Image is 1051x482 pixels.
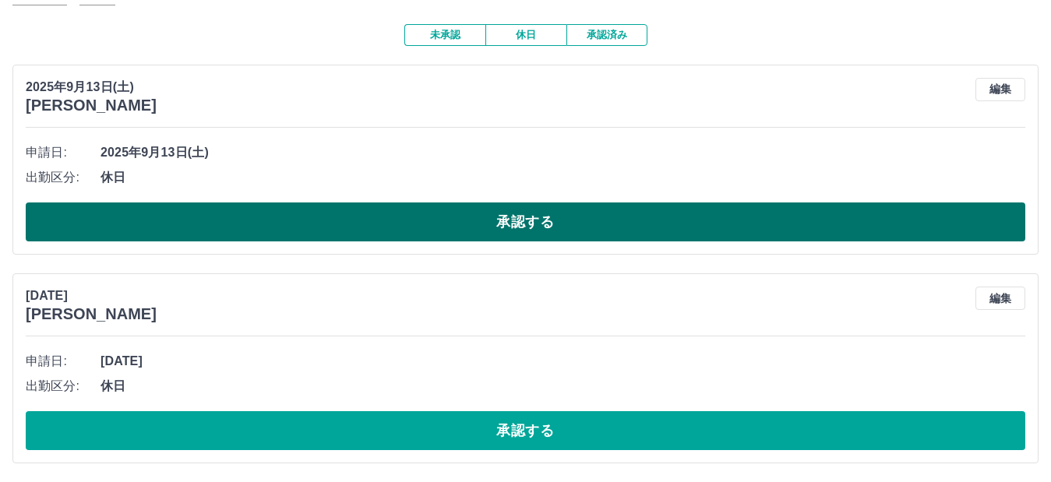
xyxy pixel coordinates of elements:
button: 承認する [26,202,1025,241]
span: 申請日: [26,352,101,371]
p: 2025年9月13日(土) [26,78,157,97]
h3: [PERSON_NAME] [26,97,157,114]
button: 休日 [485,24,566,46]
button: 編集 [975,287,1025,310]
h3: [PERSON_NAME] [26,305,157,323]
span: 休日 [101,377,1025,396]
button: 承認済み [566,24,647,46]
button: 未承認 [404,24,485,46]
button: 承認する [26,411,1025,450]
p: [DATE] [26,287,157,305]
span: 申請日: [26,143,101,162]
span: [DATE] [101,352,1025,371]
span: 2025年9月13日(土) [101,143,1025,162]
button: 編集 [975,78,1025,101]
span: 出勤区分: [26,168,101,187]
span: 出勤区分: [26,377,101,396]
span: 休日 [101,168,1025,187]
